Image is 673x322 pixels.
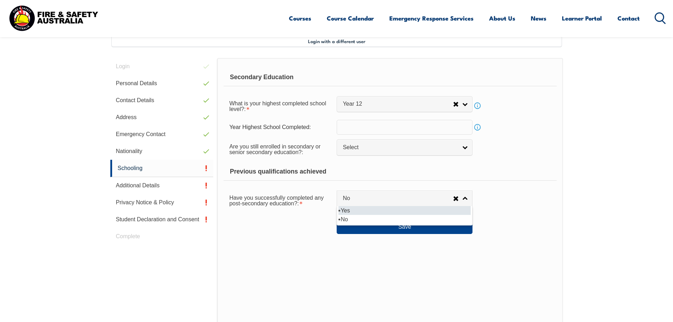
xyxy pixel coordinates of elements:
a: Courses [289,9,311,28]
a: Additional Details [110,177,214,194]
span: Have you successfully completed any post-secondary education?: [229,195,324,206]
div: Secondary Education [224,69,556,86]
a: Personal Details [110,75,214,92]
a: Info [472,122,482,132]
a: Emergency Contact [110,126,214,143]
a: Nationality [110,143,214,160]
a: News [531,9,546,28]
a: Emergency Response Services [389,9,474,28]
a: Info [472,101,482,111]
div: What is your highest completed school level? is required. [224,96,337,116]
button: Save [337,220,472,234]
a: About Us [489,9,515,28]
li: No [338,215,471,224]
a: Contact Details [110,92,214,109]
a: Learner Portal [562,9,602,28]
a: Course Calendar [327,9,374,28]
span: Are you still enrolled in secondary or senior secondary education?: [229,144,320,155]
span: Login with a different user [308,38,365,44]
span: Select [343,144,457,151]
a: Address [110,109,214,126]
div: Previous qualifications achieved [224,163,556,181]
span: Year 12 [343,100,453,108]
a: Schooling [110,160,214,177]
a: Student Declaration and Consent [110,211,214,228]
a: Contact [617,9,640,28]
span: No [343,195,453,202]
div: Have you successfully completed any post-secondary education? is required. [224,190,337,210]
div: Year Highest School Completed: [224,121,337,134]
a: Privacy Notice & Policy [110,194,214,211]
input: YYYY [337,120,472,135]
li: Yes [338,206,471,215]
span: What is your highest completed school level?: [229,100,326,112]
